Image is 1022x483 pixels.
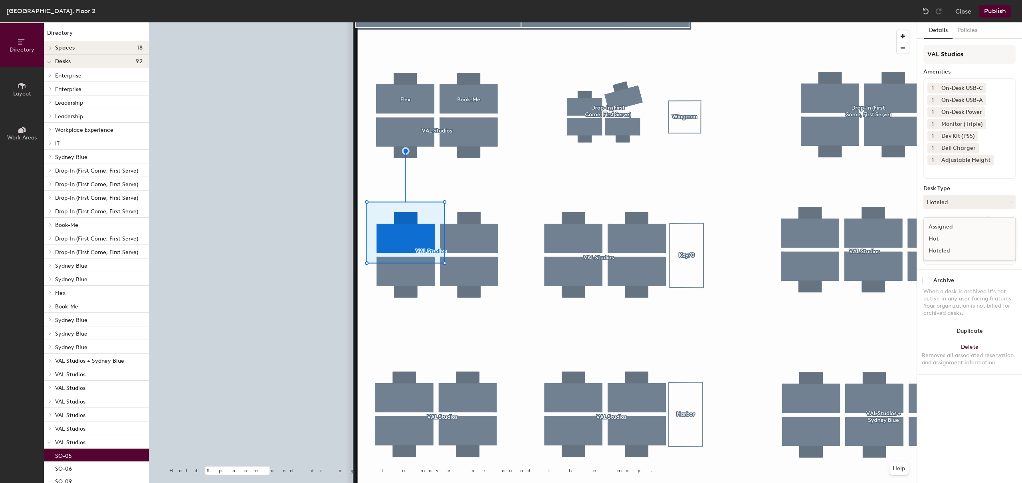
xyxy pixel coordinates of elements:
[44,29,149,41] h1: Directory
[938,143,979,153] div: Dell Charger
[55,330,87,337] span: Sydney Blue
[55,127,113,133] span: Workplace Experience
[55,181,138,188] span: Drop-In (First Come, First Serve)
[55,425,85,432] span: VAL Studios
[55,344,87,351] span: Sydney Blue
[55,290,65,296] span: Flex
[938,107,985,117] div: On-Desk Power
[136,58,143,65] span: 92
[55,276,87,283] span: Sydney Blue
[986,216,1016,229] button: Ungroup
[55,235,138,242] span: Drop-In (First Come, First Serve)
[6,6,95,16] div: [GEOGRAPHIC_DATA], Floor 2
[933,277,954,284] div: Archive
[917,323,1022,339] button: Duplicate
[932,84,934,93] span: 1
[55,463,72,472] p: SO-06
[932,120,934,129] span: 1
[55,439,85,446] span: VAL Studios
[932,156,934,165] span: 1
[923,195,1016,209] button: Hoteled
[55,358,124,364] span: VAL Studios + Sydney Blue
[10,46,34,53] span: Directory
[55,317,87,324] span: Sydney Blue
[55,154,87,161] span: Sydney Blue
[938,83,986,93] div: On-Desk USB-C
[924,233,1004,245] div: Hot
[935,7,943,15] img: Redo
[932,96,934,105] span: 1
[922,352,1017,366] div: Removes all associated reservation and assignment information
[55,113,83,120] span: Leadership
[55,140,59,147] span: IT
[927,107,938,117] button: 1
[55,72,81,79] span: Enterprise
[924,221,1004,233] div: Assigned
[55,450,72,459] p: SO-05
[927,95,938,105] button: 1
[55,99,83,106] span: Leadership
[917,339,1022,374] button: DeleteRemoves all associated reservation and assignment information
[932,132,934,141] span: 1
[924,245,1004,257] div: Hoteled
[55,86,81,93] span: Enterprise
[938,131,978,141] div: Dev Kit (PS5)
[7,134,37,141] span: Work Areas
[55,45,75,51] span: Spaces
[55,385,85,392] span: VAL Studios
[938,119,986,129] div: Monitor (Triple)
[979,5,1011,18] button: Publish
[923,185,1016,192] div: Desk Type
[927,155,938,165] button: 1
[55,195,138,201] span: Drop-In (First Come, First Serve)
[55,412,85,419] span: VAL Studios
[55,303,78,310] span: Book-Me
[923,69,1016,75] div: Amenities
[13,90,31,97] span: Layout
[927,83,938,93] button: 1
[932,144,934,153] span: 1
[55,249,138,256] span: Drop-In (First Come, First Serve)
[55,167,138,174] span: Drop-In (First Come, First Serve)
[927,131,938,141] button: 1
[932,108,934,117] span: 1
[55,222,78,229] span: Book-Me
[938,95,986,105] div: On-Desk USB-A
[55,262,87,269] span: Sydney Blue
[922,7,930,15] img: Undo
[953,22,982,39] button: Policies
[938,155,994,165] div: Adjustable Height
[924,22,953,39] button: Details
[923,288,1016,317] div: When a desk is archived it's not active in any user-facing features. Your organization is not bil...
[955,5,971,18] button: Close
[927,119,938,129] button: 1
[55,58,71,65] span: Desks
[889,462,909,475] button: Help
[137,45,143,51] span: 18
[55,208,138,215] span: Drop-In (First Come, First Serve)
[55,371,85,378] span: VAL Studios
[55,398,85,405] span: VAL Studios
[927,143,938,153] button: 1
